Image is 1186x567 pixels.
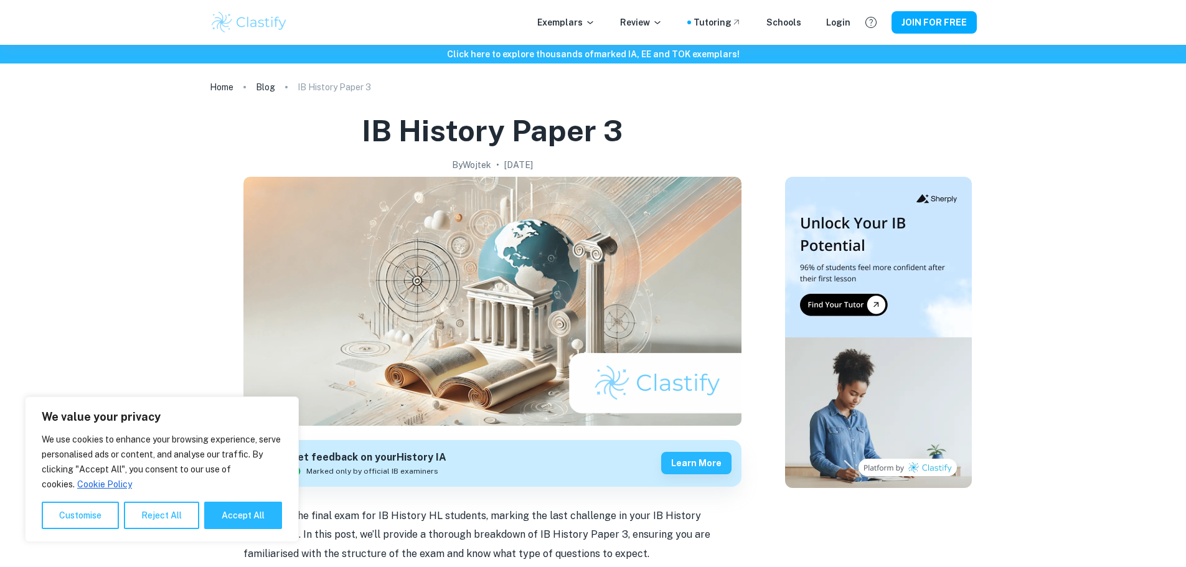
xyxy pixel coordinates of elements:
[766,16,801,29] a: Schools
[537,16,595,29] p: Exemplars
[204,502,282,529] button: Accept All
[243,177,741,426] img: IB History Paper 3 cover image
[620,16,662,29] p: Review
[210,78,233,96] a: Home
[452,158,491,172] h2: By Wojtek
[243,440,741,487] a: Get feedback on yourHistory IAMarked only by official IB examinersLearn more
[210,10,289,35] img: Clastify logo
[496,158,499,172] p: •
[892,11,977,34] button: JOIN FOR FREE
[694,16,741,29] a: Tutoring
[504,158,533,172] h2: [DATE]
[77,479,133,490] a: Cookie Policy
[243,507,741,563] p: Paper 3 is the final exam for IB History HL students, marking the last challenge in your IB Histo...
[124,502,199,529] button: Reject All
[42,432,282,492] p: We use cookies to enhance your browsing experience, serve personalised ads or content, and analys...
[860,12,882,33] button: Help and Feedback
[826,16,850,29] a: Login
[362,111,623,151] h1: IB History Paper 3
[661,452,732,474] button: Learn more
[42,410,282,424] p: We value your privacy
[256,78,275,96] a: Blog
[306,466,438,477] span: Marked only by official IB examiners
[290,450,446,466] h6: Get feedback on your History IA
[785,177,972,488] img: Thumbnail
[2,47,1184,61] h6: Click here to explore thousands of marked IA, EE and TOK exemplars !
[42,502,119,529] button: Customise
[298,80,371,94] p: IB History Paper 3
[25,396,299,542] div: We value your privacy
